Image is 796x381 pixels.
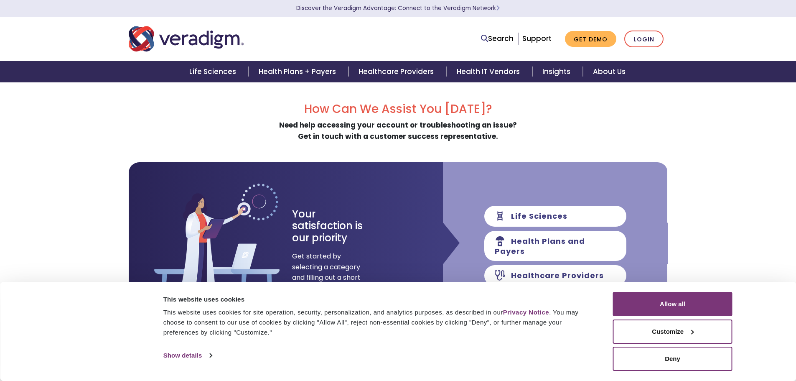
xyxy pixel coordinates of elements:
button: Deny [613,347,732,371]
a: Privacy Notice [503,309,549,316]
strong: Need help accessing your account or troubleshooting an issue? Get in touch with a customer succes... [279,120,517,141]
a: Healthcare Providers [348,61,446,82]
a: Life Sciences [179,61,249,82]
a: Health IT Vendors [447,61,532,82]
a: About Us [583,61,636,82]
h3: Your satisfaction is our priority [292,208,378,244]
a: Support [522,33,552,43]
a: Show details [163,349,212,362]
img: Veradigm logo [129,25,244,53]
span: Learn More [496,4,500,12]
a: Discover the Veradigm Advantage: Connect to the Veradigm NetworkLearn More [296,4,500,12]
h2: How Can We Assist You [DATE]? [129,102,668,116]
a: Search [481,33,514,44]
a: Insights [532,61,583,82]
div: This website uses cookies for site operation, security, personalization, and analytics purposes, ... [163,307,594,338]
a: Health Plans + Payers [249,61,348,82]
a: Login [624,31,664,48]
button: Customize [613,320,732,344]
a: Get Demo [565,31,616,47]
div: This website uses cookies [163,294,594,304]
span: Get started by selecting a category and filling out a short form. [292,251,361,294]
button: Allow all [613,292,732,316]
